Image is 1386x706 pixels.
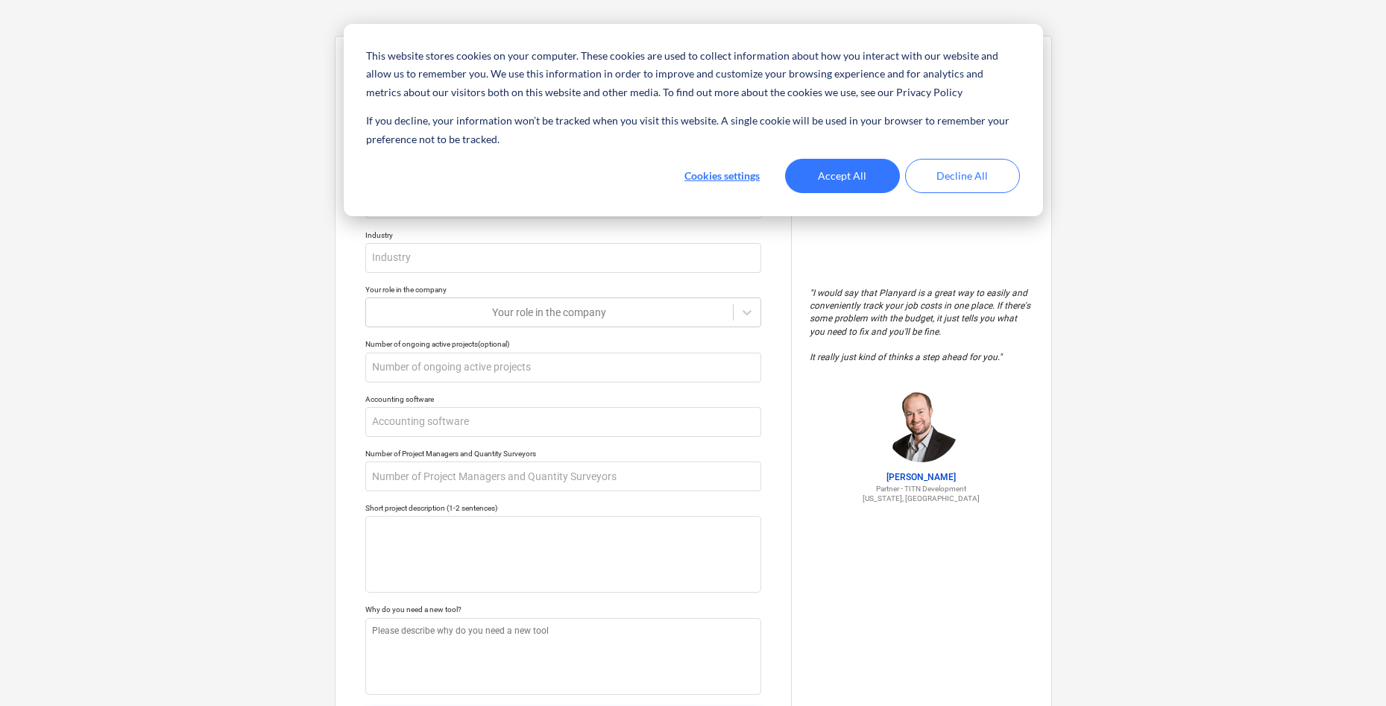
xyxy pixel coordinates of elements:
div: Number of ongoing active projects (optional) [365,339,761,349]
button: Cookies settings [665,159,780,193]
img: Jordan Cohen [884,388,959,462]
p: If you decline, your information won’t be tracked when you visit this website. A single cookie wi... [366,112,1019,148]
div: Your role in the company [365,285,761,294]
div: Number of Project Managers and Quantity Surveyors [365,449,761,458]
p: [PERSON_NAME] [810,471,1033,484]
p: [US_STATE], [GEOGRAPHIC_DATA] [810,494,1033,503]
div: Cookie banner [344,24,1043,216]
input: Industry [365,243,761,273]
input: Number of Project Managers and Quantity Surveyors [365,461,761,491]
input: Number of ongoing active projects [365,353,761,382]
button: Decline All [905,159,1020,193]
div: Short project description (1-2 sentences) [365,503,761,513]
div: Accounting software [365,394,761,404]
div: Why do you need a new tool? [365,605,761,614]
p: Partner - TITN Development [810,484,1033,494]
p: This website stores cookies on your computer. These cookies are used to collect information about... [366,47,1019,102]
div: Industry [365,230,761,240]
p: " I would say that Planyard is a great way to easily and conveniently track your job costs in one... [810,287,1033,364]
button: Accept All [785,159,900,193]
input: Accounting software [365,407,761,437]
iframe: Chat Widget [1311,634,1386,706]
